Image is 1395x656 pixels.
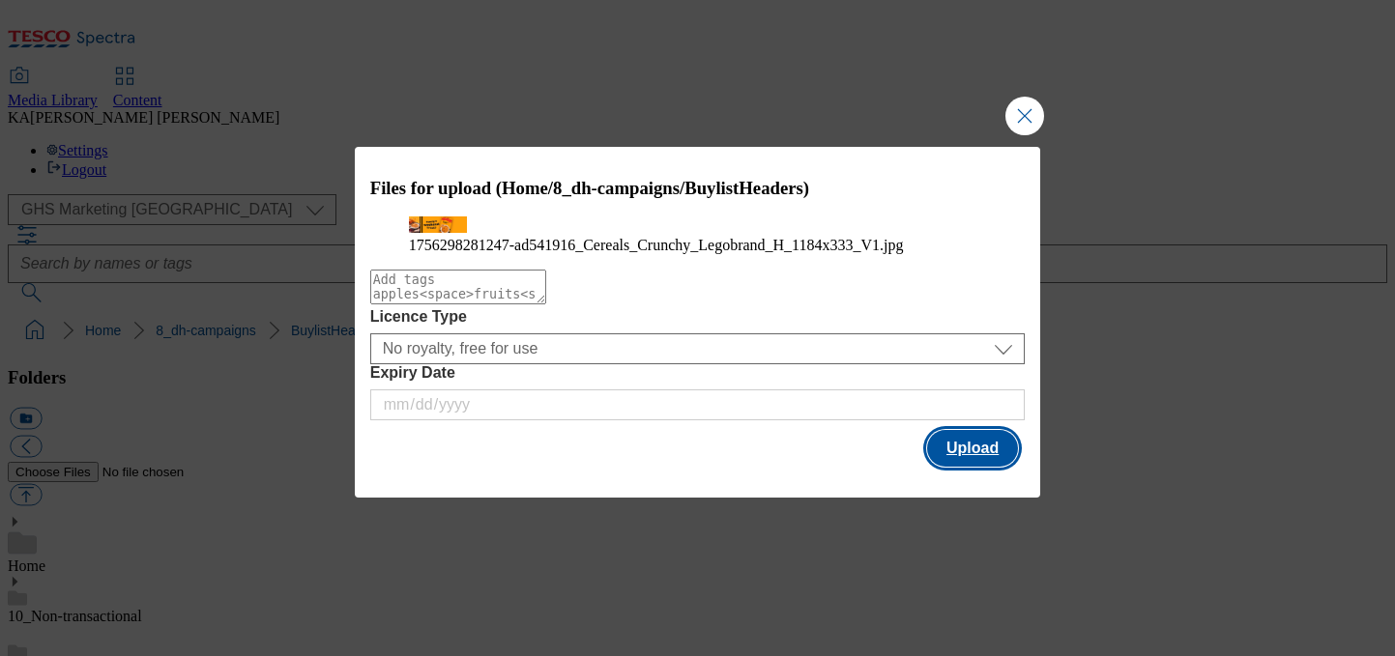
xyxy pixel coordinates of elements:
[370,364,1026,382] label: Expiry Date
[409,237,987,254] figcaption: 1756298281247-ad541916_Cereals_Crunchy_Legobrand_H_1184x333_V1.jpg
[409,216,467,233] img: preview
[1005,97,1044,135] button: Close Modal
[355,147,1041,499] div: Modal
[370,308,1026,326] label: Licence Type
[370,178,1026,199] h3: Files for upload (Home/8_dh-campaigns/BuylistHeaders)
[927,430,1018,467] button: Upload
